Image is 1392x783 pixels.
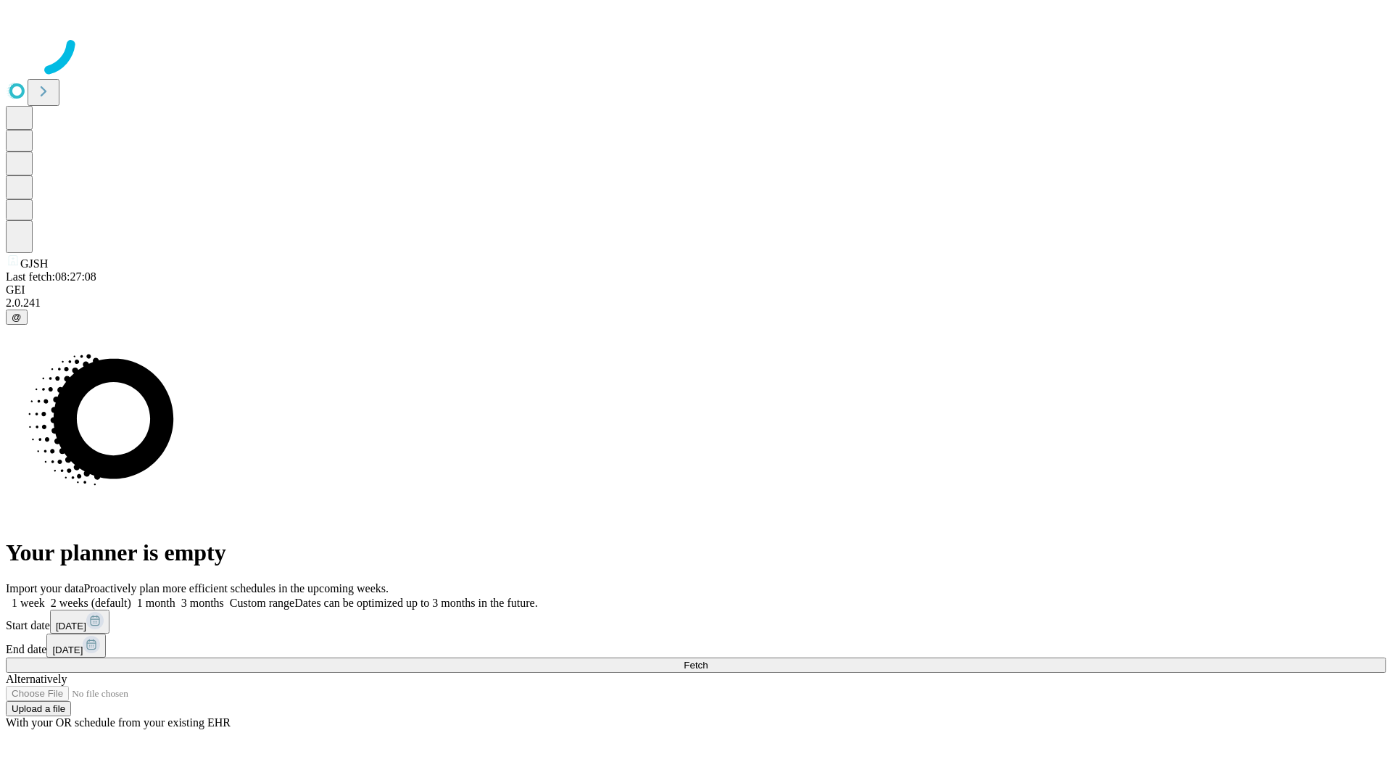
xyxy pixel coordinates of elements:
[56,621,86,631] span: [DATE]
[684,660,708,671] span: Fetch
[294,597,537,609] span: Dates can be optimized up to 3 months in the future.
[6,610,1386,634] div: Start date
[137,597,175,609] span: 1 month
[6,673,67,685] span: Alternatively
[6,270,96,283] span: Last fetch: 08:27:08
[20,257,48,270] span: GJSH
[230,597,294,609] span: Custom range
[52,645,83,655] span: [DATE]
[6,539,1386,566] h1: Your planner is empty
[12,312,22,323] span: @
[84,582,389,594] span: Proactively plan more efficient schedules in the upcoming weeks.
[6,283,1386,297] div: GEI
[6,716,231,729] span: With your OR schedule from your existing EHR
[50,610,109,634] button: [DATE]
[6,634,1386,658] div: End date
[181,597,224,609] span: 3 months
[6,582,84,594] span: Import your data
[6,701,71,716] button: Upload a file
[46,634,106,658] button: [DATE]
[51,597,131,609] span: 2 weeks (default)
[6,310,28,325] button: @
[12,597,45,609] span: 1 week
[6,297,1386,310] div: 2.0.241
[6,658,1386,673] button: Fetch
